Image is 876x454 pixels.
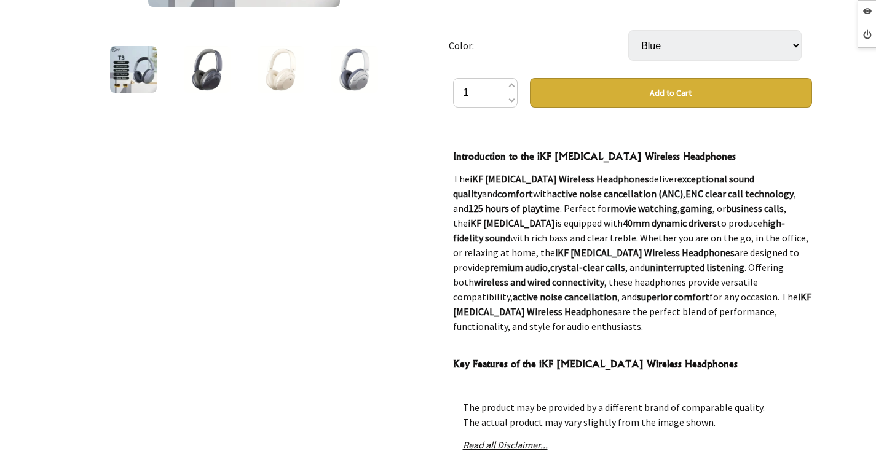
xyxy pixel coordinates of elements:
[680,202,712,214] strong: gaming
[453,171,812,334] p: The deliver and with , , and . Perfect for , , or , the is equipped with to produce with rich bas...
[497,187,533,200] strong: comfort
[645,261,744,273] strong: uninterrupted listening
[468,217,555,229] strong: iKF [MEDICAL_DATA]
[468,202,560,214] strong: 125 hours of playtime
[470,173,649,185] strong: iKF [MEDICAL_DATA] Wireless Headphones
[550,261,625,273] strong: crystal-clear calls
[726,202,784,214] strong: business calls
[463,439,548,451] a: Read all Disclaimer...
[610,202,677,214] strong: movie watching
[685,187,794,200] strong: ENC clear call technology
[555,246,735,259] strong: iKF [MEDICAL_DATA] Wireless Headphones
[513,291,617,303] strong: active noise cancellation
[637,291,709,303] strong: superior comfort
[258,46,304,93] img: iKF T3 Wireless Headphones – Active Noise Cancellation
[474,276,604,288] strong: wireless and wired connectivity
[530,78,812,108] button: Add to Cart
[184,46,231,93] img: iKF T3 Wireless Headphones – Active Noise Cancellation
[453,358,738,370] strong: Key Features of the iKF [MEDICAL_DATA] Wireless Headphones
[453,291,811,318] strong: iKF [MEDICAL_DATA] Wireless Headphones
[453,126,812,372] div: \
[449,13,628,78] td: Color:
[623,217,717,229] strong: 40mm dynamic drivers
[331,46,378,93] img: iKF T3 Wireless Headphones – Active Noise Cancellation
[463,400,802,429] p: The product may be provided by a different brand of comparable quality. The actual product may va...
[110,46,157,93] img: iKF T3 Wireless Headphones – Active Noise Cancellation
[453,150,736,162] strong: Introduction to the iKF [MEDICAL_DATA] Wireless Headphones
[484,261,548,273] strong: premium audio
[552,187,683,200] strong: active noise cancellation (ANC)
